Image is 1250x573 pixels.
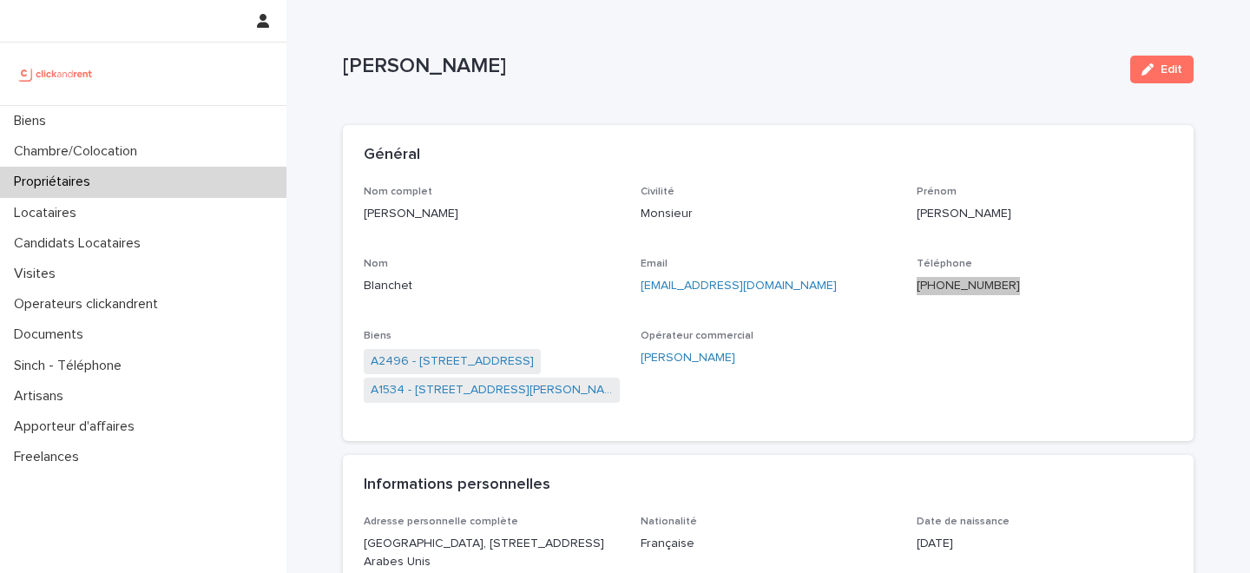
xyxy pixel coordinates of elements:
span: Nom complet [364,187,432,197]
p: [PERSON_NAME] [343,54,1116,79]
p: [PERSON_NAME] [917,205,1173,223]
span: Nationalité [641,517,697,527]
p: Biens [7,113,60,129]
p: Documents [7,326,97,343]
p: [DATE] [917,535,1173,553]
p: [GEOGRAPHIC_DATA], [STREET_ADDRESS] Arabes Unis [364,535,620,571]
p: Française [641,535,897,553]
p: Artisans [7,388,77,405]
h2: Général [364,146,420,165]
a: A1534 - [STREET_ADDRESS][PERSON_NAME] [371,381,613,399]
a: [EMAIL_ADDRESS][DOMAIN_NAME] [641,280,837,292]
p: Operateurs clickandrent [7,296,172,313]
span: Email [641,259,668,269]
p: Blanchet [364,277,620,295]
p: [PHONE_NUMBER] [917,277,1173,295]
a: A2496 - [STREET_ADDRESS] [371,352,534,371]
a: [PERSON_NAME] [641,349,735,367]
button: Edit [1130,56,1194,83]
span: Adresse personnelle complète [364,517,518,527]
span: Opérateur commercial [641,331,753,341]
span: Date de naissance [917,517,1010,527]
p: Locataires [7,205,90,221]
span: Civilité [641,187,674,197]
span: Biens [364,331,391,341]
h2: Informations personnelles [364,476,550,495]
p: Candidats Locataires [7,235,155,252]
p: Chambre/Colocation [7,143,151,160]
p: Visites [7,266,69,282]
p: [PERSON_NAME] [364,205,620,223]
span: Téléphone [917,259,972,269]
img: UCB0brd3T0yccxBKYDjQ [14,56,98,91]
p: Propriétaires [7,174,104,190]
span: Edit [1161,63,1182,76]
p: Sinch - Téléphone [7,358,135,374]
p: Apporteur d'affaires [7,418,148,435]
span: Nom [364,259,388,269]
span: Prénom [917,187,957,197]
p: Freelances [7,449,93,465]
p: Monsieur [641,205,897,223]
